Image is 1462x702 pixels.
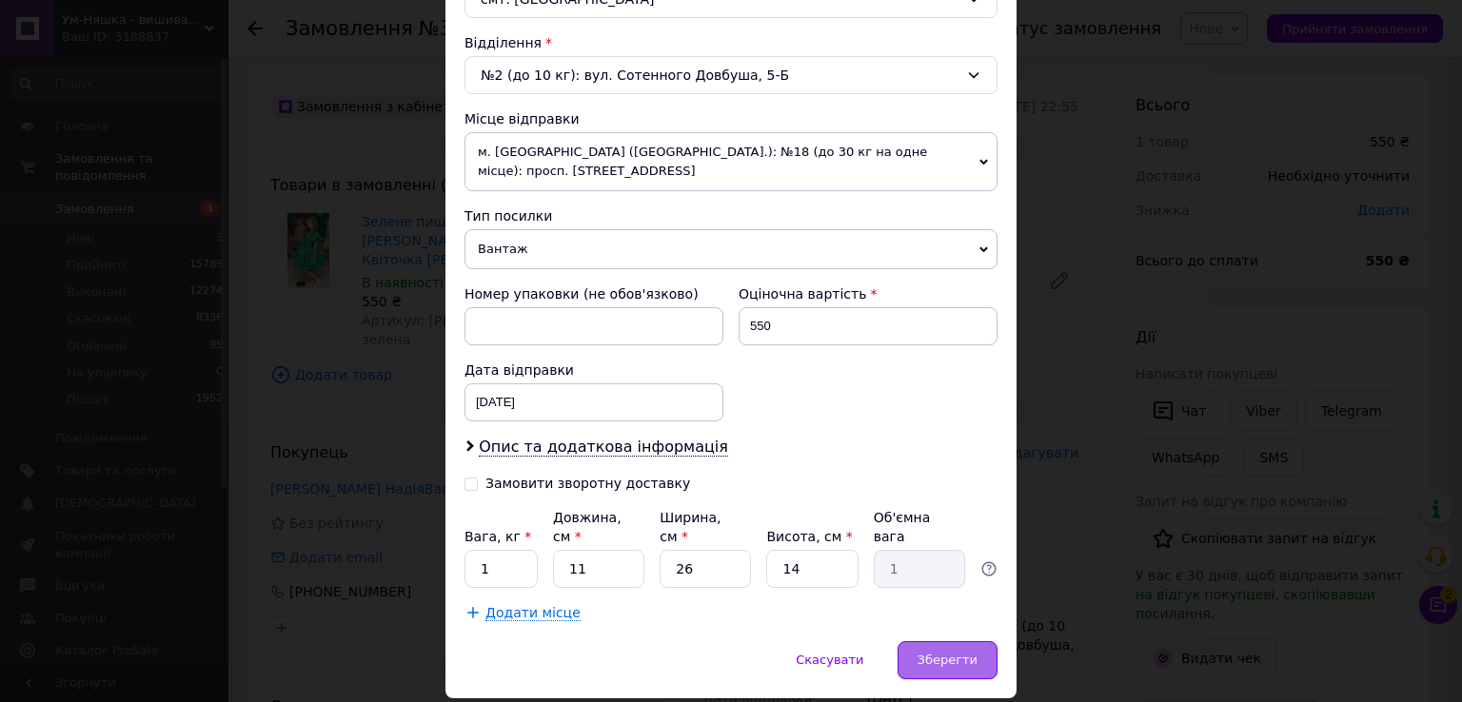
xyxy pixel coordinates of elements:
div: Замовити зворотну доставку [485,476,690,492]
label: Ширина, см [660,510,721,544]
div: №2 (до 10 кг): вул. Сотенного Довбуша, 5-Б [464,56,998,94]
div: Об'ємна вага [874,508,965,546]
label: Довжина, см [553,510,622,544]
span: Скасувати [796,653,863,667]
span: Опис та додаткова інформація [479,438,728,457]
span: Зберегти [918,653,978,667]
span: Додати місце [485,605,581,621]
span: Тип посилки [464,208,552,224]
div: Дата відправки [464,361,723,380]
div: Оціночна вартість [739,284,998,303]
label: Висота, см [766,529,852,544]
div: Номер упаковки (не обов'язково) [464,284,723,303]
span: м. [GEOGRAPHIC_DATA] ([GEOGRAPHIC_DATA].): №18 (до 30 кг на одне місце): просп. [STREET_ADDRESS] [464,132,998,191]
label: Вага, кг [464,529,531,544]
span: Місце відправки [464,111,580,127]
div: Відділення [464,33,998,52]
span: Вантаж [464,229,998,269]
